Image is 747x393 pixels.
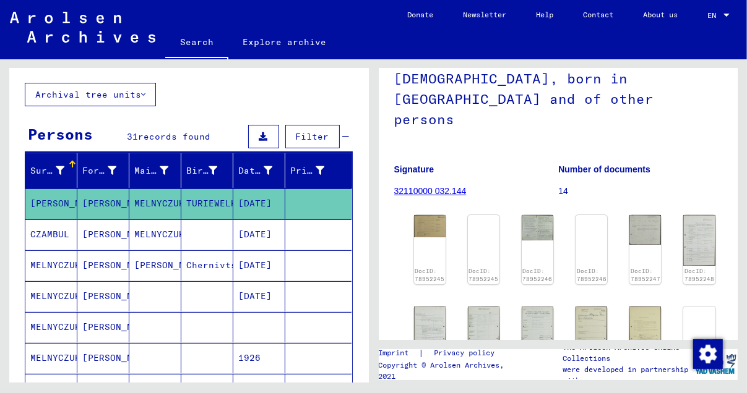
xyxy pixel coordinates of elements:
a: 32110000 032.144 [394,186,467,196]
mat-cell: TURIEWELKA [181,188,233,219]
img: 002.jpg [414,306,446,357]
mat-cell: [PERSON_NAME] [77,219,129,250]
img: 001.jpg [522,215,553,240]
mat-cell: [PERSON_NAME] [77,250,129,281]
font: Prisoner # [290,165,346,176]
div: Surname [30,161,80,180]
font: Surname [30,165,69,176]
mat-cell: [PERSON_NAME] [77,312,129,342]
p: Copyright © Arolsen Archives, 2021 [379,360,513,382]
font: Forename [82,165,127,176]
img: Change consent [693,339,723,369]
mat-header-cell: Vorname [77,153,129,188]
a: DocID: 78952246 [577,268,607,283]
p: The Arolsen Archives Online Collections [563,342,693,364]
mat-header-cell: Geburtsname [129,153,181,188]
mat-cell: [PERSON_NAME] [77,343,129,373]
a: DocID: 78952247 [631,268,660,283]
font: | [419,347,425,360]
mat-cell: [DATE] [233,250,285,281]
span: 31 [127,131,138,142]
img: 001.jpg [468,306,499,357]
mat-cell: [DATE] [233,188,285,219]
mat-cell: CZAMBUL [25,219,77,250]
a: DocID: 78952245 [415,268,444,283]
span: records found [138,131,210,142]
div: Maiden name [134,161,184,180]
mat-cell: [DATE] [233,281,285,311]
img: 001.jpg [576,306,607,357]
b: Signature [394,164,434,174]
a: Search [165,27,228,59]
mat-header-cell: Prisoner # [285,153,352,188]
h1: Documents of [PERSON_NAME], born on [DEMOGRAPHIC_DATA], born in [GEOGRAPHIC_DATA] and of other pe... [394,30,723,145]
mat-cell: [PERSON_NAME] [77,281,129,311]
img: Arolsen_neg.svg [10,12,155,43]
mat-cell: MELNYCZUK [25,343,77,373]
img: 001.jpg [414,215,446,237]
font: Maiden name [134,165,196,176]
a: Explore archive [228,27,342,57]
font: Birth [186,165,214,176]
img: 002.jpg [629,306,661,357]
mat-cell: MELNYCZUK [25,250,77,281]
div: Persons [28,123,93,145]
a: Imprint [379,347,419,360]
p: were developed in partnership with [563,364,693,386]
span: Filter [296,131,329,142]
mat-header-cell: Nachname [25,153,77,188]
font: Archival tree units [35,89,141,100]
mat-cell: MELNYCZUK [25,312,77,342]
mat-cell: [PERSON_NAME] [25,188,77,219]
div: Date of birth [238,161,288,180]
mat-cell: MELNYCZUK [129,219,181,250]
img: 002.jpg [522,306,553,357]
div: Birth [186,161,233,180]
a: DocID: 78952246 [522,268,552,283]
mat-cell: Chernivtsi/[PERSON_NAME] [181,250,233,281]
font: Date of birth [238,165,311,176]
p: 14 [558,185,722,198]
mat-cell: [DATE] [233,219,285,250]
div: Forename [82,161,132,180]
a: DocID: 78952248 [684,268,714,283]
a: DocID: 78952245 [468,268,498,283]
mat-cell: [PERSON_NAME] [129,250,181,281]
mat-cell: [PERSON_NAME] [77,188,129,219]
div: Prisoner # [290,161,340,180]
button: Archival tree units [25,83,156,106]
mat-cell: MELNYCZUK [25,281,77,311]
span: EN [707,11,721,20]
button: Filter [285,125,340,148]
mat-cell: MELNYCZUK [129,188,181,219]
img: 001.jpg [683,215,715,266]
mat-header-cell: Geburtsdatum [233,153,285,188]
a: Privacy policy [425,347,510,360]
b: Number of documents [558,164,650,174]
img: 001.jpg [629,215,661,244]
mat-header-cell: Geburt‏ [181,153,233,188]
mat-cell: 1926 [233,343,285,373]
